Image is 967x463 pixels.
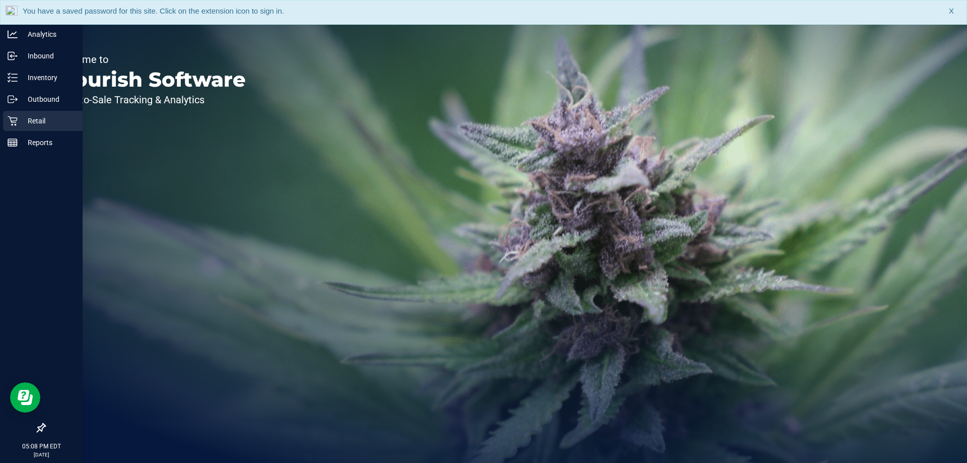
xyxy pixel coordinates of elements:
[5,442,78,451] p: 05:08 PM EDT
[18,93,78,105] p: Outbound
[6,6,18,19] img: notLoggedInIcon.png
[8,73,18,83] inline-svg: Inventory
[18,28,78,40] p: Analytics
[54,70,246,90] p: Flourish Software
[8,51,18,61] inline-svg: Inbound
[54,95,246,105] p: Seed-to-Sale Tracking & Analytics
[10,382,40,413] iframe: Resource center
[8,94,18,104] inline-svg: Outbound
[54,54,246,64] p: Welcome to
[18,72,78,84] p: Inventory
[5,451,78,458] p: [DATE]
[8,29,18,39] inline-svg: Analytics
[8,138,18,148] inline-svg: Reports
[8,116,18,126] inline-svg: Retail
[949,6,954,17] span: X
[23,7,284,15] span: You have a saved password for this site. Click on the extension icon to sign in.
[18,137,78,149] p: Reports
[18,50,78,62] p: Inbound
[18,115,78,127] p: Retail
